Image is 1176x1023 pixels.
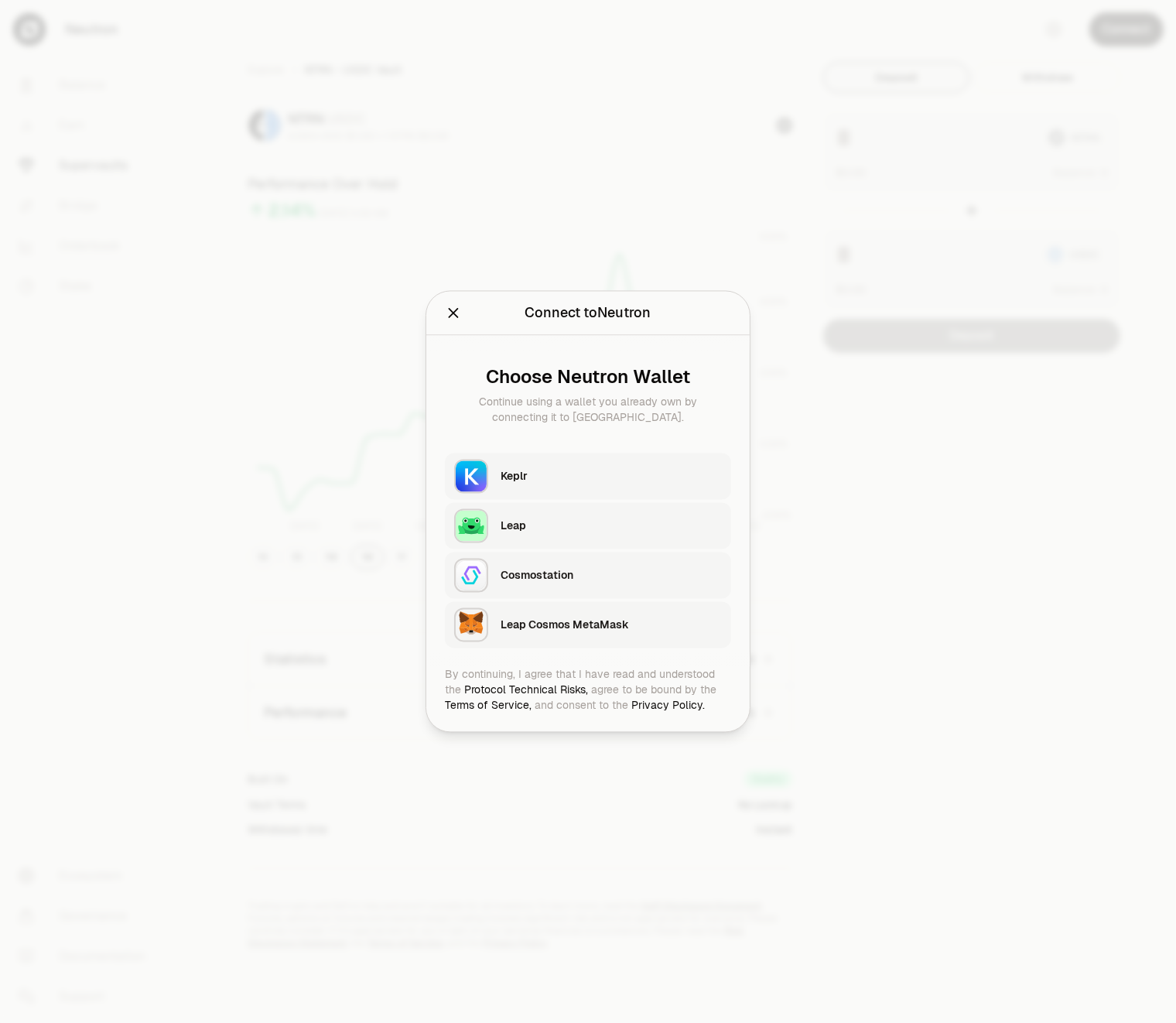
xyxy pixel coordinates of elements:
div: Cosmostation [501,568,722,583]
div: Keplr [501,469,722,484]
a: Terms of Service, [445,699,532,713]
div: Connect to Neutron [525,303,651,324]
div: By continuing, I agree that I have read and understood the agree to be bound by the and consent t... [445,667,731,713]
img: Leap [454,509,488,543]
div: Continue using a wallet you already own by connecting it to [GEOGRAPHIC_DATA]. [457,395,719,426]
img: Leap Cosmos MetaMask [454,608,488,642]
button: CosmostationCosmostation [445,553,731,599]
div: Leap [501,518,722,534]
a: Privacy Policy. [631,699,705,713]
button: Leap Cosmos MetaMaskLeap Cosmos MetaMask [445,602,731,648]
button: LeapLeap [445,503,731,549]
img: Keplr [454,460,488,494]
button: KeplrKeplr [445,453,731,500]
div: Choose Neutron Wallet [457,367,719,388]
img: Cosmostation [454,559,488,593]
a: Protocol Technical Risks, [464,683,588,697]
button: Close [445,303,462,324]
div: Leap Cosmos MetaMask [501,618,722,633]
